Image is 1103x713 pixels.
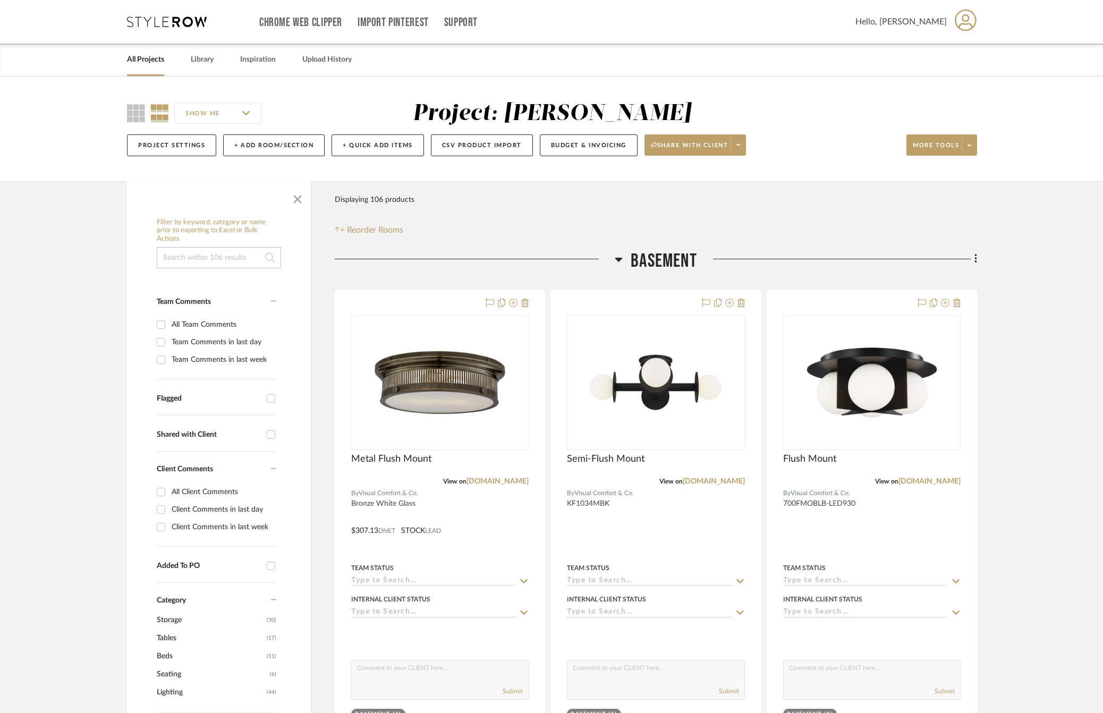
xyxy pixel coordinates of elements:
[157,596,186,605] span: Category
[567,576,732,587] input: Type to Search…
[875,478,898,485] span: View on
[567,453,644,465] span: Semi-Flush Mount
[574,488,634,498] span: Visual Comfort & Co.
[784,316,960,449] div: 0
[172,483,274,500] div: All Client Comments
[567,608,732,618] input: Type to Search…
[898,478,961,485] a: [DOMAIN_NAME]
[805,316,938,449] img: Flush Mount
[172,351,274,368] div: Team Comments in last week
[431,134,533,156] button: CSV Product Import
[503,686,523,696] button: Submit
[374,316,506,449] img: Metal Flush Mount
[351,488,359,498] span: By
[240,53,276,67] a: Inspiration
[351,563,394,573] div: Team Status
[347,224,403,236] span: Reorder Rooms
[351,595,430,604] div: Internal Client Status
[466,478,529,485] a: [DOMAIN_NAME]
[157,683,264,701] span: Lighting
[783,576,948,587] input: Type to Search…
[335,189,414,210] div: Displaying 106 products
[906,134,977,156] button: More tools
[157,218,281,243] h6: Filter by keyword, category or name prior to exporting to Excel or Bulk Actions
[157,665,267,683] span: Seating
[935,686,955,696] button: Submit
[157,298,211,305] span: Team Comments
[444,18,478,27] a: Support
[267,630,276,647] span: (17)
[783,608,948,618] input: Type to Search…
[567,595,646,604] div: Internal Client Status
[358,18,429,27] a: Import Pinterest
[913,141,959,157] span: More tools
[127,53,164,67] a: All Projects
[157,247,281,268] input: Search within 106 results
[335,224,403,236] button: Reorder Rooms
[683,478,745,485] a: [DOMAIN_NAME]
[359,488,418,498] span: Visual Comfort & Co.
[567,563,609,573] div: Team Status
[157,465,213,473] span: Client Comments
[644,134,746,156] button: Share with client
[157,562,261,571] div: Added To PO
[443,478,466,485] span: View on
[351,608,516,618] input: Type to Search…
[172,519,274,536] div: Client Comments in last week
[783,488,791,498] span: By
[332,134,424,156] button: + Quick Add Items
[157,647,264,665] span: Beds
[157,430,261,439] div: Shared with Client
[259,18,342,27] a: Chrome Web Clipper
[267,612,276,629] span: (30)
[659,478,683,485] span: View on
[413,103,691,125] div: Project: [PERSON_NAME]
[267,648,276,665] span: (11)
[540,134,638,156] button: Budget & Invoicing
[651,141,728,157] span: Share with client
[783,595,862,604] div: Internal Client Status
[791,488,850,498] span: Visual Comfort & Co.
[855,15,947,28] span: Hello, [PERSON_NAME]
[567,488,574,498] span: By
[351,576,516,587] input: Type to Search…
[191,53,214,67] a: Library
[783,563,826,573] div: Team Status
[589,316,722,449] img: Semi-Flush Mount
[157,629,264,647] span: Tables
[157,611,264,629] span: Storage
[287,186,308,208] button: Close
[783,453,836,465] span: Flush Mount
[270,666,276,683] span: (6)
[157,394,261,403] div: Flagged
[719,686,739,696] button: Submit
[351,453,431,465] span: Metal Flush Mount
[172,316,274,333] div: All Team Comments
[172,501,274,518] div: Client Comments in last day
[223,134,325,156] button: + Add Room/Section
[302,53,352,67] a: Upload History
[172,334,274,351] div: Team Comments in last day
[127,134,216,156] button: Project Settings
[267,684,276,701] span: (44)
[631,250,697,273] span: Basement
